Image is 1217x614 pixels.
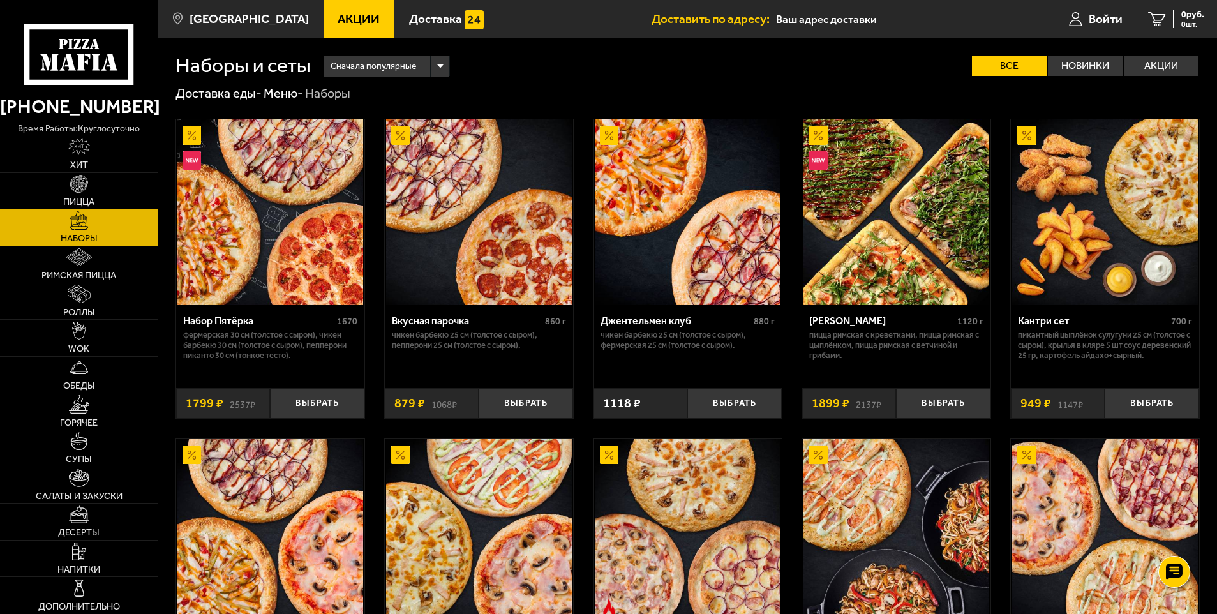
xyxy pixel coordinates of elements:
div: Вкусная парочка [392,315,542,327]
img: Акционный [183,446,202,465]
s: 2537 ₽ [230,397,255,410]
label: Акции [1124,56,1198,76]
input: Ваш адрес доставки [776,8,1019,31]
img: Джентельмен клуб [595,119,780,305]
p: Пицца Римская с креветками, Пицца Римская с цыплёнком, Пицца Римская с ветчиной и грибами. [809,330,983,361]
span: Десерты [58,528,100,537]
p: Пикантный цыплёнок сулугуни 25 см (толстое с сыром), крылья в кляре 5 шт соус деревенский 25 гр, ... [1018,330,1192,361]
h1: Наборы и сеты [175,56,311,76]
span: Доставить по адресу: [652,13,776,25]
span: Обеды [63,382,95,391]
div: [PERSON_NAME] [809,315,954,327]
img: Акционный [1017,446,1036,465]
span: Акции [338,13,380,25]
img: Вкусная парочка [386,119,572,305]
img: Акционный [1017,126,1036,145]
button: Выбрать [479,388,573,419]
span: 860 г [545,316,566,327]
a: Меню- [264,86,303,101]
span: 880 г [754,316,775,327]
label: Все [972,56,1047,76]
button: Выбрать [270,388,364,419]
span: 1120 г [957,316,983,327]
a: Доставка еды- [175,86,262,101]
a: АкционныйДжентельмен клуб [594,119,782,305]
s: 2137 ₽ [856,397,881,410]
div: Кантри сет [1018,315,1168,327]
span: Сначала популярные [331,54,416,79]
p: Чикен Барбекю 25 см (толстое с сыром), Фермерская 25 см (толстое с сыром). [601,330,775,350]
a: АкционныйНовинкаМама Миа [802,119,990,305]
img: Акционный [600,446,619,465]
button: Выбрать [687,388,782,419]
span: 0 руб. [1181,10,1204,19]
img: Акционный [183,126,202,145]
img: Акционный [600,126,619,145]
span: Горячее [60,419,98,428]
s: 1068 ₽ [431,397,457,410]
img: Акционный [809,446,828,465]
span: Дополнительно [38,603,120,611]
button: Выбрать [896,388,990,419]
div: Наборы [305,86,350,102]
label: Новинки [1048,56,1123,76]
img: Акционный [391,126,410,145]
span: 1799 ₽ [186,397,223,410]
span: Войти [1089,13,1123,25]
span: 1670 [337,316,357,327]
img: Кантри сет [1012,119,1198,305]
img: Акционный [391,446,410,465]
span: 1899 ₽ [812,397,849,410]
span: 879 ₽ [394,397,425,410]
p: Чикен Барбекю 25 см (толстое с сыром), Пепперони 25 см (толстое с сыром). [392,330,566,350]
div: Набор Пятёрка [183,315,334,327]
span: Римская пицца [41,271,116,280]
span: 700 г [1171,316,1192,327]
span: Хит [70,161,88,170]
span: [GEOGRAPHIC_DATA] [190,13,309,25]
span: Роллы [63,308,95,317]
span: Наборы [61,234,98,243]
span: WOK [68,345,89,354]
span: Супы [66,455,92,464]
img: Новинка [809,151,828,170]
img: Набор Пятёрка [177,119,363,305]
a: АкционныйКантри сет [1011,119,1199,305]
span: Пицца [63,198,94,207]
span: 949 ₽ [1020,397,1051,410]
img: 15daf4d41897b9f0e9f617042186c801.svg [465,10,484,29]
div: Джентельмен клуб [601,315,750,327]
a: АкционныйВкусная парочка [385,119,573,305]
img: Акционный [809,126,828,145]
span: Доставка [409,13,462,25]
button: Выбрать [1105,388,1199,419]
img: Новинка [183,151,202,170]
img: Мама Миа [803,119,989,305]
span: 1118 ₽ [603,397,641,410]
a: АкционныйНовинкаНабор Пятёрка [176,119,364,305]
p: Фермерская 30 см (толстое с сыром), Чикен Барбекю 30 см (толстое с сыром), Пепперони Пиканто 30 с... [183,330,357,361]
span: Салаты и закуски [36,492,123,501]
span: Напитки [57,565,100,574]
s: 1147 ₽ [1057,397,1083,410]
span: 0 шт. [1181,20,1204,28]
